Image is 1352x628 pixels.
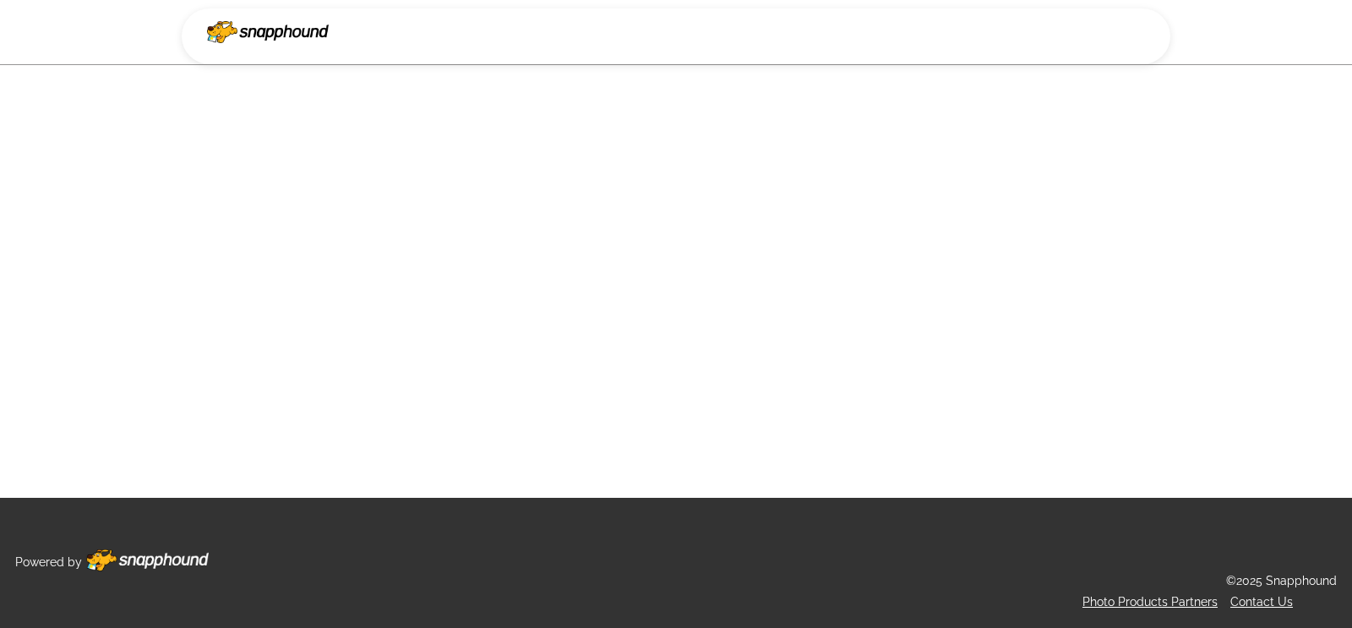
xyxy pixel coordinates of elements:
img: Snapphound Logo [207,21,329,43]
a: Photo Products Partners [1082,595,1218,609]
img: Footer [86,549,209,571]
p: Powered by [15,552,82,573]
a: Contact Us [1230,595,1293,609]
p: ©2025 Snapphound [1226,571,1337,592]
